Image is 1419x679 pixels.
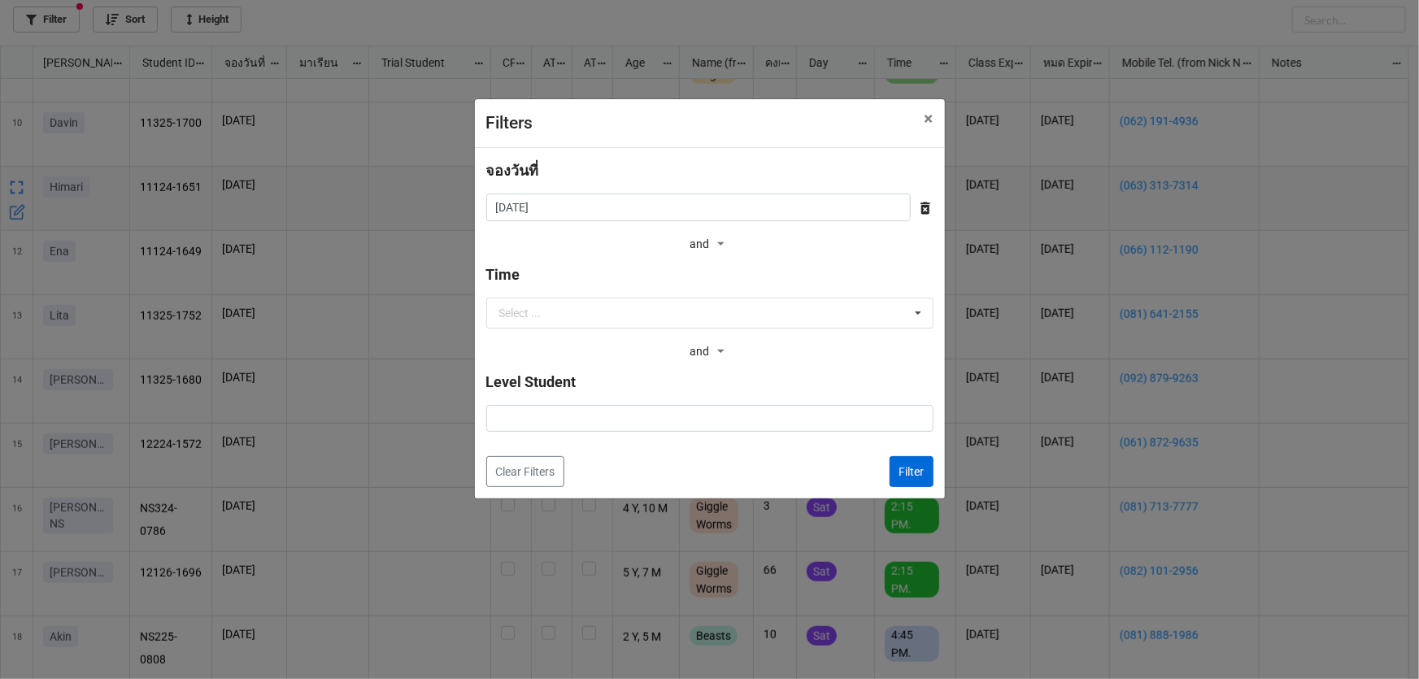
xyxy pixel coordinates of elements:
[486,194,911,221] input: Date
[486,371,577,394] label: Level Student
[486,111,889,137] div: Filters
[486,159,539,182] label: จองวันที่
[690,233,729,257] div: and
[499,307,542,319] div: Select ...
[690,340,729,364] div: and
[925,109,934,128] span: ×
[890,456,934,487] button: Filter
[486,263,520,286] label: Time
[486,456,564,487] button: Clear Filters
